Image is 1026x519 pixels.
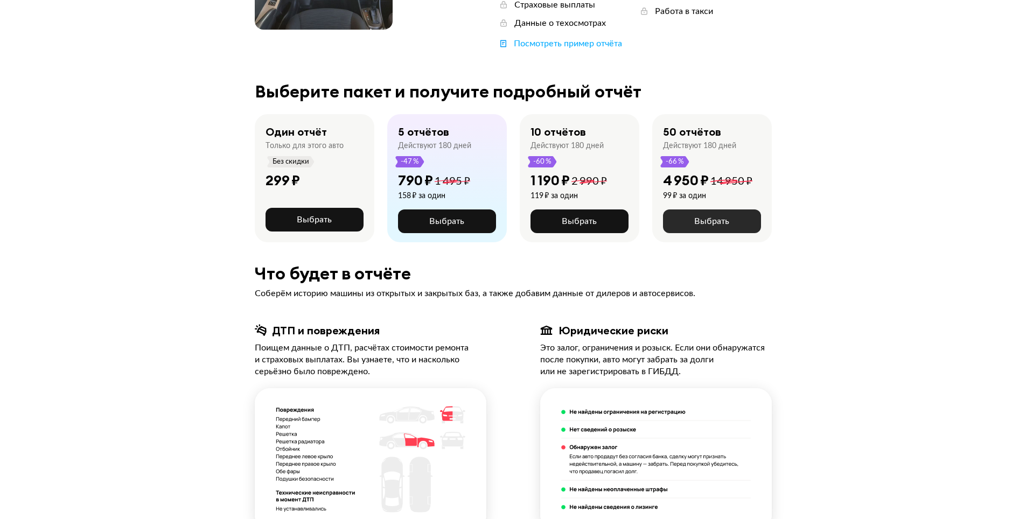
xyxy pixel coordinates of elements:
[531,141,604,151] div: Действуют 180 дней
[400,156,420,167] span: -47 %
[531,125,586,139] div: 10 отчётов
[663,191,752,201] div: 99 ₽ за один
[514,17,606,29] div: Данные о техосмотрах
[694,217,729,226] span: Выбрать
[255,287,772,299] div: Соберём историю машины из открытых и закрытых баз, а также добавим данные от дилеров и автосервисов.
[429,217,464,226] span: Выбрать
[531,191,607,201] div: 119 ₽ за один
[266,141,344,151] div: Только для этого авто
[255,264,772,283] div: Что будет в отчёте
[665,156,685,167] span: -66 %
[272,156,310,167] span: Без скидки
[266,125,327,139] div: Один отчёт
[297,215,332,224] span: Выбрать
[498,38,622,50] a: Посмотреть пример отчёта
[255,342,486,377] div: Поищем данные о ДТП, расчётах стоимости ремонта и страховых выплатах. Вы узнаете, что и насколько...
[559,324,668,338] div: Юридические риски
[540,342,772,377] div: Это залог, ограничения и розыск. Если они обнаружатся после покупки, авто могут забрать за долги ...
[533,156,552,167] span: -60 %
[272,324,380,338] div: ДТП и повреждения
[398,209,496,233] button: Выбрать
[562,217,597,226] span: Выбрать
[398,191,470,201] div: 158 ₽ за один
[655,5,713,17] div: Работа в такси
[663,141,736,151] div: Действуют 180 дней
[663,125,721,139] div: 50 отчётов
[266,172,300,189] div: 299 ₽
[255,82,772,101] div: Выберите пакет и получите подробный отчёт
[514,38,622,50] div: Посмотреть пример отчёта
[663,209,761,233] button: Выбрать
[398,172,433,189] div: 790 ₽
[435,176,470,187] span: 1 495 ₽
[398,141,471,151] div: Действуют 180 дней
[710,176,752,187] span: 14 950 ₽
[531,209,629,233] button: Выбрать
[398,125,449,139] div: 5 отчётов
[571,176,607,187] span: 2 990 ₽
[663,172,709,189] div: 4 950 ₽
[531,172,570,189] div: 1 190 ₽
[266,208,364,232] button: Выбрать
